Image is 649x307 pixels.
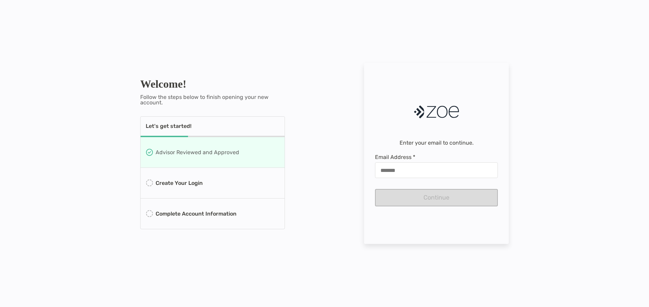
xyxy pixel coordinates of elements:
p: Create Your Login [156,179,203,187]
span: Email Address * [375,154,498,160]
p: Let's get started! [146,123,191,129]
input: Email Address * [375,167,497,173]
h1: Welcome! [140,78,285,90]
p: Complete Account Information [156,209,236,218]
img: Company Logo [414,101,459,123]
p: Follow the steps below to finish opening your new account. [140,94,285,105]
p: Enter your email to continue. [400,140,474,146]
p: Advisor Reviewed and Approved [156,148,239,157]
